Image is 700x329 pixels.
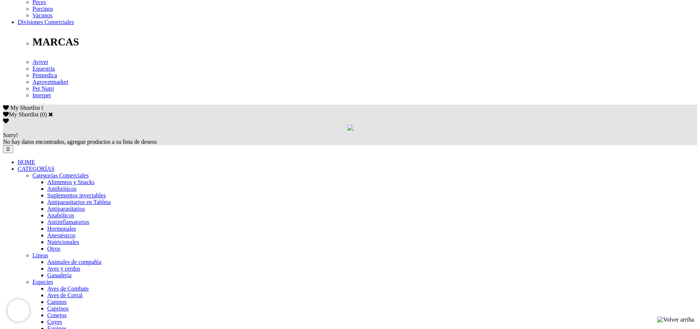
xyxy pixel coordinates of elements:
a: Nutricionales [47,239,79,245]
a: Animales de compañía [47,259,101,265]
a: Antiparasitarios [47,206,85,212]
a: Antibióticos [47,186,76,192]
a: Equestria [32,65,55,72]
a: Anabólicos [47,212,74,218]
a: Avivet [32,59,48,65]
a: CATEGORÍAS [18,166,55,172]
span: Sorry! [3,132,18,138]
a: Cerrar [48,111,53,117]
span: 0 [41,105,44,111]
button: ☰ [3,145,13,153]
a: Aves y cerdos [47,265,80,272]
img: Volver arriba [657,316,694,323]
a: Alimentos y Snacks [47,179,94,185]
a: HOME [18,159,35,165]
a: Agrovetmarket [32,79,68,85]
a: Caninos [47,299,66,305]
a: Cuyes [47,319,62,325]
a: Hormonales [47,225,76,232]
a: Caprinos [47,305,69,312]
a: Vacunos [32,12,52,18]
a: Petmedica [32,72,57,78]
a: Anestésicos [47,232,75,238]
a: Líneas [32,252,48,258]
a: Pet Nutri [32,85,54,92]
a: Categorías Comerciales [32,172,89,179]
iframe: Brevo live chat [7,299,30,322]
label: 0 [42,111,45,118]
a: Antiinflamatorios [47,219,89,225]
a: Ganadería [47,272,72,278]
a: Suplementos inyectables [47,192,106,199]
a: Porcinos [32,6,53,12]
a: Conejos [47,312,66,318]
span: My Shortlist [10,105,40,111]
a: Especies [32,279,53,285]
a: Interpet [32,92,51,98]
p: MARCAS [32,36,697,48]
label: My Shortlist [3,111,38,118]
a: Aves de Combate [47,285,89,292]
a: Divisiones Comerciales [18,19,74,25]
a: Aves de Corral [47,292,83,298]
div: No hay datos encontrados, agregue productos a su lista de deseos [3,132,697,145]
a: Antiparasitarios en Tableta [47,199,111,205]
span: ( ) [40,111,47,118]
a: Otros [47,245,61,252]
img: loading.gif [347,125,353,130]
